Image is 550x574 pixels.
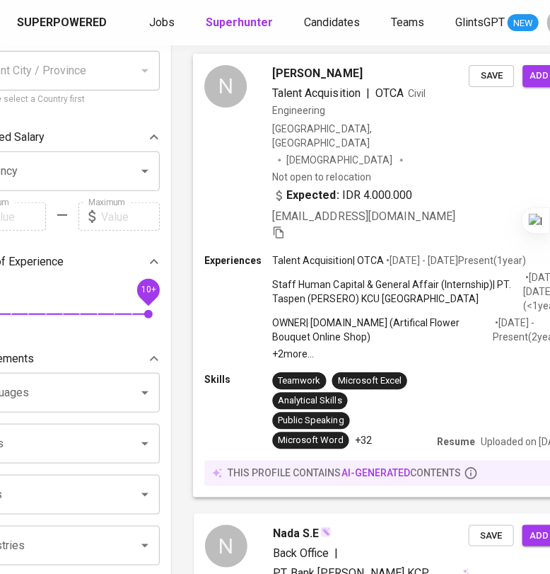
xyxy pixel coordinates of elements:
a: GlintsGPT NEW [455,14,539,32]
div: N [205,525,247,568]
div: Analytical Skills [278,394,341,408]
p: Experiences [204,253,272,267]
span: [DEMOGRAPHIC_DATA] [287,153,394,167]
span: Talent Acquisition [272,86,360,100]
span: Civil Engineering [272,88,426,116]
b: Expected: [287,187,339,204]
span: GlintsGPT [455,16,505,29]
button: Open [135,161,155,181]
a: Superhunter [206,14,276,32]
span: Candidates [304,16,360,29]
button: Save [469,65,514,87]
b: Superhunter [206,16,273,29]
div: Superpowered [17,15,107,31]
a: Jobs [149,14,177,32]
span: Jobs [149,16,175,29]
span: Back Office [273,546,329,560]
button: Open [135,536,155,556]
p: Not open to relocation [272,170,370,184]
div: N [204,65,247,108]
a: Superpowered [17,15,110,31]
p: +32 [355,433,372,447]
span: Save [476,68,507,84]
div: Teamwork [278,374,320,388]
span: | [366,85,370,102]
span: [EMAIL_ADDRESS][DOMAIN_NAME] [272,209,455,222]
input: Value [101,202,160,231]
img: magic_wand.svg [320,527,332,538]
span: Nada S.E [273,525,319,542]
span: 10+ [141,285,156,295]
span: NEW [508,16,539,30]
p: Resume [437,435,475,449]
span: Teams [391,16,424,29]
span: Save [476,528,507,544]
div: Microsoft Excel [338,374,402,388]
p: Staff Human Capital & General Affair (Internship) | PT. Taspen (PERSERO) KCU [GEOGRAPHIC_DATA] [272,277,523,306]
span: | [334,545,338,562]
div: Microsoft Word [278,434,343,447]
button: Save [469,525,514,547]
button: Open [135,485,155,505]
p: OWNER | [DOMAIN_NAME] (Artifical Flower Bouquet Online Shop) [272,316,492,344]
button: Open [135,383,155,403]
span: AI-generated [341,467,410,478]
button: Open [135,434,155,454]
div: IDR 4.000.000 [272,187,412,204]
p: • [DATE] - [DATE] Present ( 1 year ) [384,253,527,267]
span: OTCA [375,86,404,100]
span: [PERSON_NAME] [272,65,362,82]
div: Public Speaking [278,414,344,427]
p: this profile contains contents [228,466,461,480]
a: Teams [391,14,427,32]
a: Candidates [304,14,363,32]
p: Talent Acquisition | OTCA [272,253,383,267]
div: [GEOGRAPHIC_DATA], [GEOGRAPHIC_DATA] [272,122,469,150]
p: Skills [204,372,272,386]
